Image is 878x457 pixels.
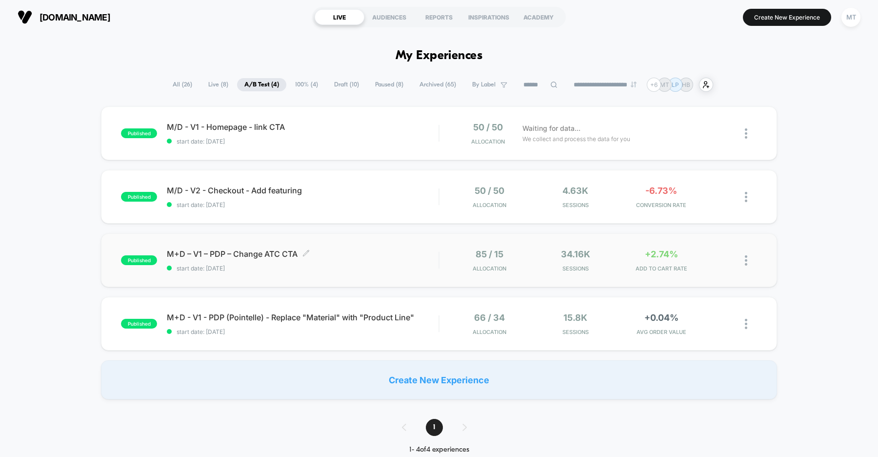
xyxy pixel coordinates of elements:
button: Create New Experience [743,9,831,26]
span: -6.73% [645,186,677,196]
button: MT [838,7,863,27]
div: Create New Experience [101,360,777,399]
span: M+D – V1 – PDP – Change ATC CTA [167,249,439,259]
img: end [631,82,637,87]
h1: My Experiences [396,49,483,63]
span: M/D - V2 - Checkout - Add featuring [167,186,439,195]
img: close [745,128,747,139]
span: 34.16k [561,249,590,259]
span: Sessions [535,329,616,335]
span: AVG ORDER VALUE [621,329,702,335]
span: M+D - V1 - PDP (Pointelle) - Replace "Material" with "Product Line" [167,312,439,322]
img: close [745,255,747,266]
img: close [745,319,747,329]
div: REPORTS [414,9,464,25]
p: MT [660,81,669,88]
span: Paused ( 8 ) [368,78,411,91]
span: published [121,192,157,202]
span: 100% ( 4 ) [288,78,325,91]
span: 85 / 15 [476,249,503,259]
span: 1 [426,419,443,436]
span: Allocation [473,265,506,272]
span: A/B Test ( 4 ) [237,78,286,91]
span: All ( 26 ) [165,78,200,91]
span: start date: [DATE] [167,265,439,272]
div: INSPIRATIONS [464,9,514,25]
span: M/D - V1 - Homepage - link CTA [167,122,439,132]
span: Allocation [471,138,505,145]
span: +0.04% [644,312,678,323]
span: [DOMAIN_NAME] [40,12,110,22]
span: +2.74% [645,249,678,259]
div: 1 - 4 of 4 experiences [392,446,486,454]
span: 15.8k [563,312,587,323]
div: + 6 [647,78,661,92]
span: start date: [DATE] [167,201,439,208]
span: Allocation [473,202,506,208]
span: 50 / 50 [475,186,504,196]
span: CONVERSION RATE [621,202,702,208]
span: published [121,319,157,329]
p: HB [682,81,690,88]
span: published [121,255,157,265]
span: Waiting for data... [522,123,580,134]
img: close [745,192,747,202]
span: Sessions [535,202,616,208]
div: MT [841,8,860,27]
p: LP [672,81,679,88]
span: Live ( 8 ) [201,78,236,91]
span: We collect and process the data for you [522,134,630,144]
span: ADD TO CART RATE [621,265,702,272]
span: 50 / 50 [473,122,503,132]
span: Archived ( 65 ) [412,78,463,91]
span: Allocation [473,329,506,335]
div: AUDIENCES [364,9,414,25]
button: [DOMAIN_NAME] [15,9,113,25]
span: Draft ( 10 ) [327,78,366,91]
span: 66 / 34 [474,312,505,323]
span: Sessions [535,265,616,272]
span: By Label [472,81,496,88]
img: Visually logo [18,10,32,24]
div: ACADEMY [514,9,563,25]
span: start date: [DATE] [167,138,439,145]
span: published [121,128,157,138]
div: LIVE [315,9,364,25]
span: start date: [DATE] [167,328,439,335]
span: 4.63k [562,186,588,196]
